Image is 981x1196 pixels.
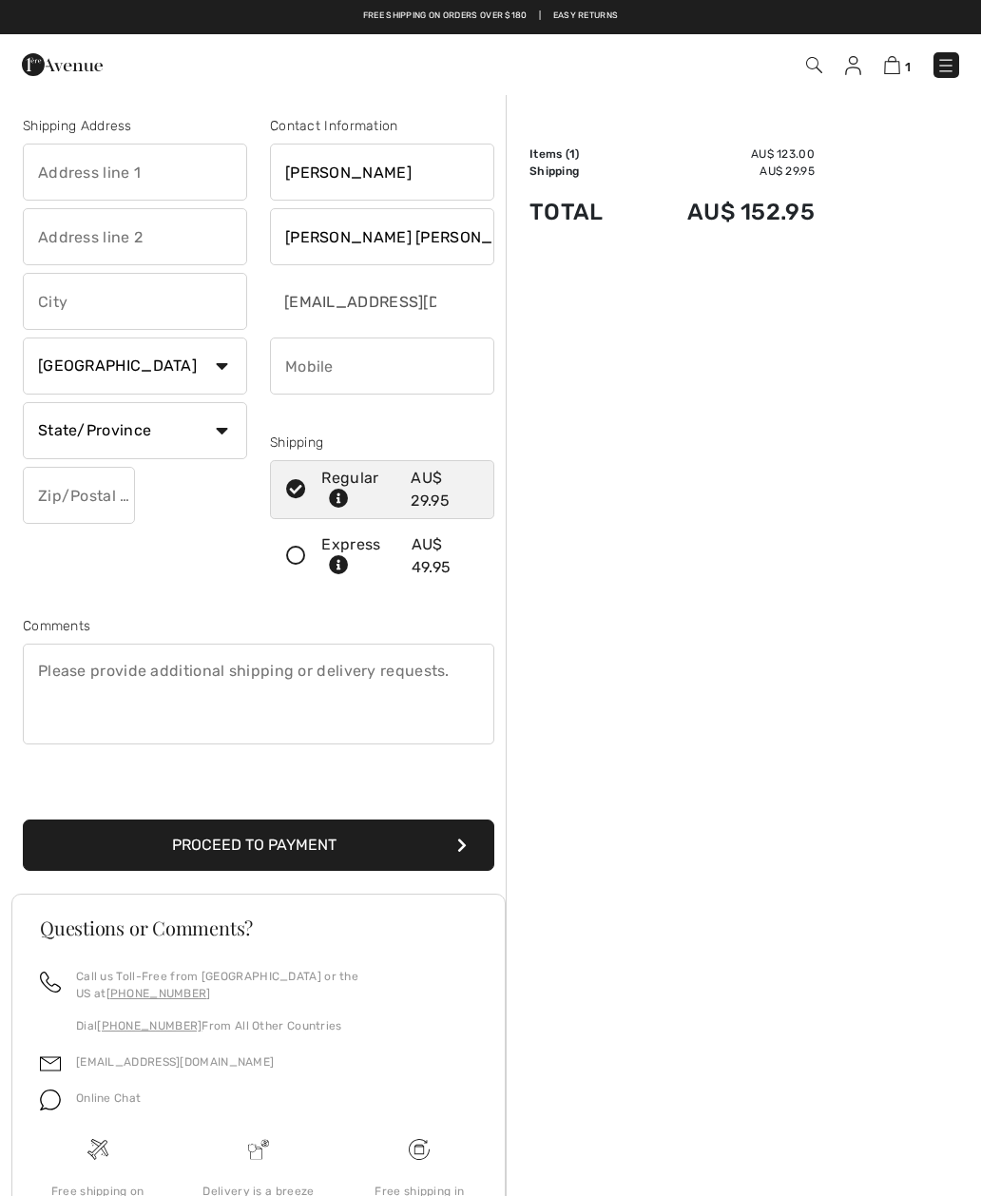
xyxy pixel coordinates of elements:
[40,972,61,993] img: call
[270,208,494,265] input: Last name
[845,56,861,75] img: My Info
[97,1019,202,1032] a: [PHONE_NUMBER]
[23,273,247,330] input: City
[529,163,634,180] td: Shipping
[23,616,494,636] div: Comments
[23,208,247,265] input: Address line 2
[529,145,634,163] td: Items ( )
[529,180,634,244] td: Total
[40,1053,61,1074] img: email
[569,147,575,161] span: 1
[270,338,494,395] input: Mobile
[87,1139,108,1160] img: Free shipping on orders over $180
[270,273,438,330] input: E-mail
[884,53,911,76] a: 1
[634,145,815,163] td: AU$ 123.00
[76,1091,141,1105] span: Online Chat
[321,467,398,512] div: Regular
[22,46,103,84] img: 1ère Avenue
[806,57,822,73] img: Search
[76,968,477,1002] p: Call us Toll-Free from [GEOGRAPHIC_DATA] or the US at
[270,433,494,453] div: Shipping
[40,918,477,937] h3: Questions or Comments?
[270,144,494,201] input: First name
[409,1139,430,1160] img: Free shipping on orders over $180
[936,56,955,75] img: Menu
[634,180,815,244] td: AU$ 152.95
[76,1055,274,1069] a: [EMAIL_ADDRESS][DOMAIN_NAME]
[411,467,478,512] div: AU$ 29.95
[321,533,399,579] div: Express
[905,60,911,74] span: 1
[40,1090,61,1110] img: chat
[553,10,619,23] a: Easy Returns
[23,144,247,201] input: Address line 1
[539,10,541,23] span: |
[412,533,478,579] div: AU$ 49.95
[270,116,494,136] div: Contact Information
[363,10,528,23] a: Free shipping on orders over $180
[22,54,103,72] a: 1ère Avenue
[106,987,211,1000] a: [PHONE_NUMBER]
[23,116,247,136] div: Shipping Address
[23,467,135,524] input: Zip/Postal Code
[76,1017,477,1034] p: Dial From All Other Countries
[23,820,494,871] button: Proceed to Payment
[634,163,815,180] td: AU$ 29.95
[248,1139,269,1160] img: Delivery is a breeze since we pay the duties!
[884,56,900,74] img: Shopping Bag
